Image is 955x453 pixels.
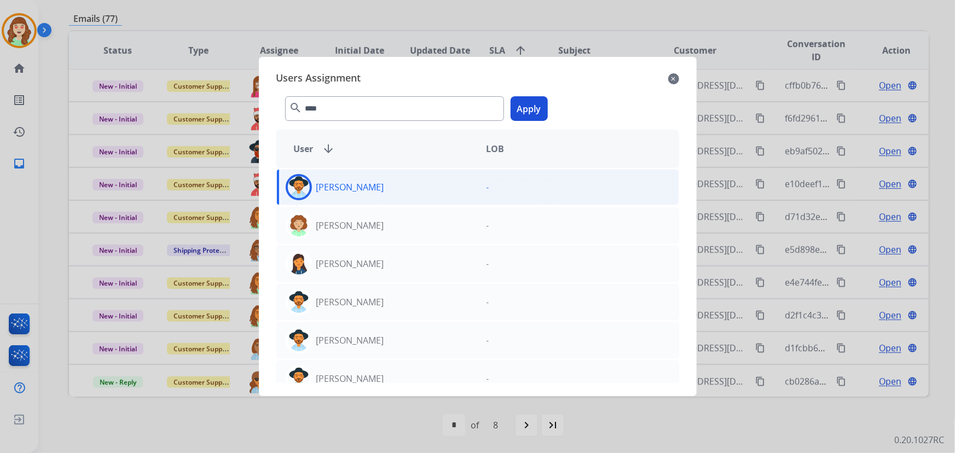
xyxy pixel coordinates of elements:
[487,334,489,347] p: -
[285,142,478,155] div: User
[487,295,489,309] p: -
[290,101,303,114] mat-icon: search
[487,142,505,155] span: LOB
[487,372,489,385] p: -
[316,181,384,194] p: [PERSON_NAME]
[276,70,361,88] span: Users Assignment
[322,142,335,155] mat-icon: arrow_downward
[316,372,384,385] p: [PERSON_NAME]
[487,257,489,270] p: -
[487,181,489,194] p: -
[316,219,384,232] p: [PERSON_NAME]
[668,72,679,85] mat-icon: close
[316,257,384,270] p: [PERSON_NAME]
[511,96,548,121] button: Apply
[487,219,489,232] p: -
[316,334,384,347] p: [PERSON_NAME]
[316,295,384,309] p: [PERSON_NAME]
